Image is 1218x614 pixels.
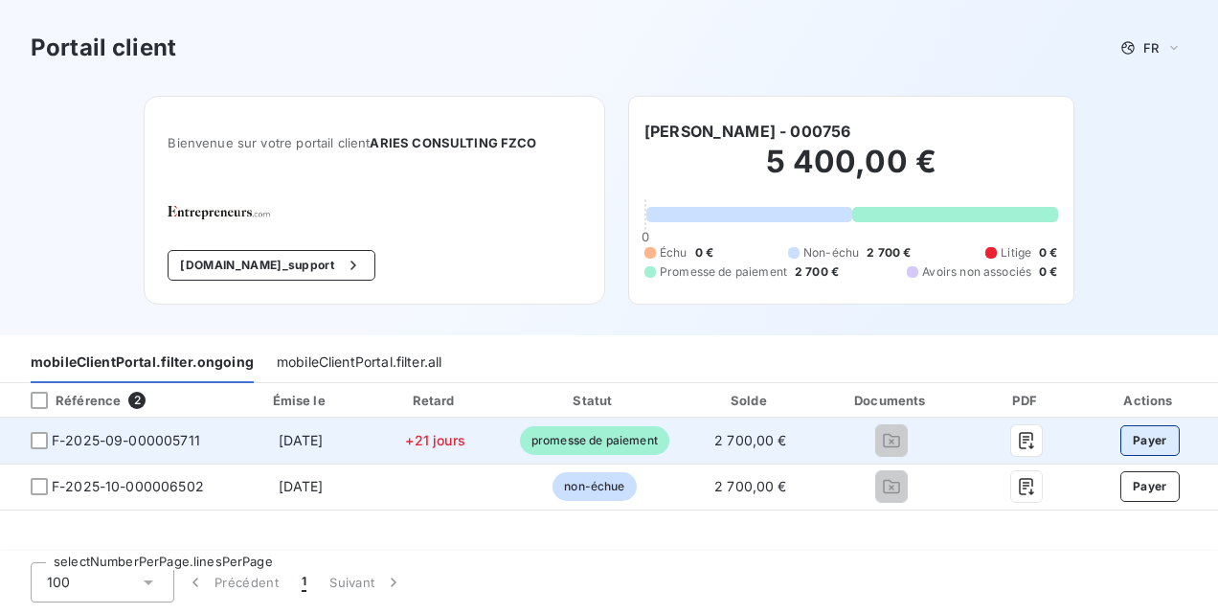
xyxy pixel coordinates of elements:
[290,562,318,603] button: 1
[405,432,464,448] span: +21 jours
[128,392,146,409] span: 2
[803,244,859,262] span: Non-échu
[504,391,686,410] div: Statut
[660,244,688,262] span: Échu
[1039,263,1057,281] span: 0 €
[867,244,911,262] span: 2 700 €
[374,391,496,410] div: Retard
[15,392,121,409] div: Référence
[644,143,1058,200] h2: 5 400,00 €
[52,477,204,496] span: F-2025-10-000006502
[168,135,581,150] span: Bienvenue sur votre portail client
[1143,40,1159,56] span: FR
[47,573,70,592] span: 100
[714,478,787,494] span: 2 700,00 €
[174,562,290,603] button: Précédent
[1001,244,1031,262] span: Litige
[31,31,176,65] h3: Portail client
[52,431,200,450] span: F-2025-09-000005711
[279,432,324,448] span: [DATE]
[277,343,441,383] div: mobileClientPortal.filter.all
[644,120,850,143] h6: [PERSON_NAME] - 000756
[302,573,306,592] span: 1
[693,391,808,410] div: Solde
[553,472,636,501] span: non-échue
[1120,425,1180,456] button: Payer
[168,250,375,281] button: [DOMAIN_NAME]_support
[1039,244,1057,262] span: 0 €
[714,432,787,448] span: 2 700,00 €
[31,343,254,383] div: mobileClientPortal.filter.ongoing
[370,135,536,150] span: ARIES CONSULTING FZCO
[168,206,290,219] img: Company logo
[235,391,368,410] div: Émise le
[922,263,1031,281] span: Avoirs non associés
[660,263,787,281] span: Promesse de paiement
[1086,391,1214,410] div: Actions
[816,391,968,410] div: Documents
[318,562,415,603] button: Suivant
[1120,471,1180,502] button: Payer
[642,229,649,244] span: 0
[520,426,669,455] span: promesse de paiement
[795,263,839,281] span: 2 700 €
[976,391,1078,410] div: PDF
[695,244,713,262] span: 0 €
[279,478,324,494] span: [DATE]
